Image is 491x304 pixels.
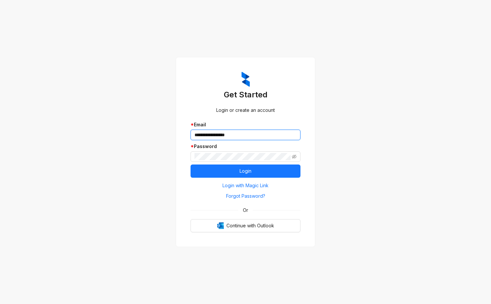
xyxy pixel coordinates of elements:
span: Or [238,207,253,214]
img: ZumaIcon [242,72,250,87]
div: Login or create an account [191,107,300,114]
span: Forgot Password? [226,192,265,200]
button: Forgot Password? [191,191,300,201]
div: Email [191,121,300,128]
span: Login with Magic Link [222,182,269,189]
img: Outlook [217,222,224,229]
button: Login with Magic Link [191,180,300,191]
h3: Get Started [191,89,300,100]
span: Login [240,167,251,175]
button: OutlookContinue with Outlook [191,219,300,232]
div: Password [191,143,300,150]
span: Continue with Outlook [226,222,274,229]
span: eye-invisible [292,154,297,159]
button: Login [191,165,300,178]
